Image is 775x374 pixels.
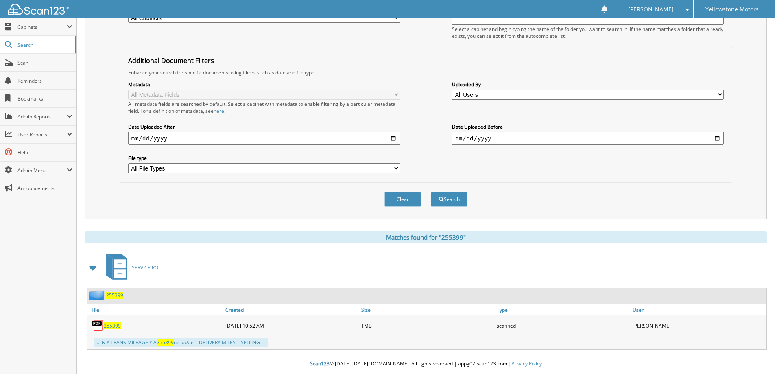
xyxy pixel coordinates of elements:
[124,69,728,76] div: Enhance your search for specific documents using filters such as date and file type.
[101,252,158,284] a: SERVICE RO
[128,155,400,162] label: File type
[495,304,631,315] a: Type
[223,304,359,315] a: Created
[17,77,72,84] span: Reminders
[631,317,766,334] div: [PERSON_NAME]
[128,123,400,130] label: Date Uploaded After
[495,317,631,334] div: scanned
[452,123,724,130] label: Date Uploaded Before
[17,149,72,156] span: Help
[128,81,400,88] label: Metadata
[384,192,421,207] button: Clear
[17,95,72,102] span: Bookmarks
[431,192,467,207] button: Search
[124,56,218,65] legend: Additional Document Filters
[77,354,775,374] div: © [DATE]-[DATE] [DOMAIN_NAME]. All rights reserved | appg02-scan123-com |
[128,101,400,114] div: All metadata fields are searched by default. Select a cabinet with metadata to enable filtering b...
[89,290,106,300] img: folder2.png
[631,304,766,315] a: User
[17,185,72,192] span: Announcements
[17,59,72,66] span: Scan
[8,4,69,15] img: scan123-logo-white.svg
[17,24,67,31] span: Cabinets
[17,167,67,174] span: Admin Menu
[104,322,121,329] a: 255399
[734,335,775,374] iframe: Chat Widget
[705,7,759,12] span: Yellowstone Motors
[452,81,724,88] label: Uploaded By
[85,231,767,243] div: Matches found for "255399"
[106,292,123,299] a: 255399
[359,304,495,315] a: Size
[452,132,724,145] input: end
[132,264,158,271] span: SERVICE RO
[17,113,67,120] span: Admin Reports
[628,7,674,12] span: [PERSON_NAME]
[157,339,174,346] span: 255399
[359,317,495,334] div: 1MB
[310,360,330,367] span: Scan123
[17,131,67,138] span: User Reports
[17,42,71,48] span: Search
[128,132,400,145] input: start
[452,26,724,39] div: Select a cabinet and begin typing the name of the folder you want to search in. If the name match...
[223,317,359,334] div: [DATE] 10:52 AM
[214,107,224,114] a: here
[511,360,542,367] a: Privacy Policy
[92,319,104,332] img: PDF.png
[87,304,223,315] a: File
[94,338,268,347] div: ... N Y TRANS MILEAGE YIA oe aa/ae | DELIVERY MILES | SELLING ...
